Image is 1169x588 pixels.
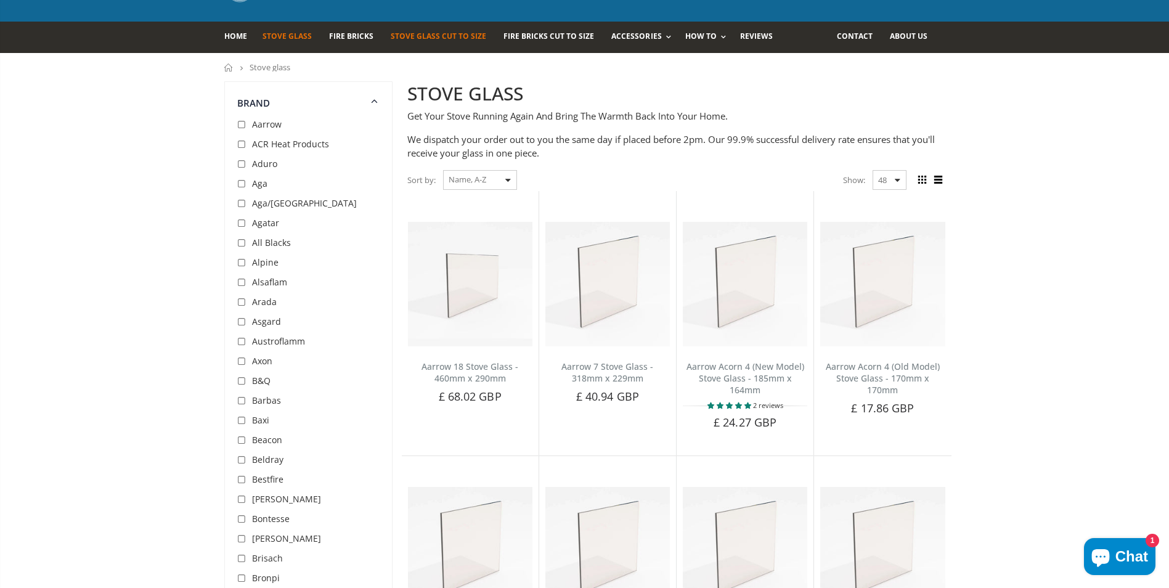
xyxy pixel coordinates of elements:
span: Aga [252,178,267,189]
a: Reviews [740,22,782,53]
span: Alpine [252,256,279,268]
span: Bronpi [252,572,280,584]
span: £ 40.94 GBP [576,389,639,404]
span: About us [890,31,927,41]
a: Home [224,63,234,71]
span: £ 68.02 GBP [439,389,502,404]
a: Aarrow 18 Stove Glass - 460mm x 290mm [422,361,518,384]
img: Aarrow Acorn 4 Old Model Stove Glass [820,222,945,346]
span: £ 17.86 GBP [851,401,914,415]
a: Home [224,22,256,53]
span: Bontesse [252,513,290,525]
span: Stove glass [250,62,290,73]
span: Brisach [252,552,283,564]
a: Accessories [611,22,677,53]
span: [PERSON_NAME] [252,493,321,505]
span: Grid view [916,173,929,187]
span: Austroflamm [252,335,305,347]
span: Contact [837,31,873,41]
span: Asgard [252,316,281,327]
span: Fire Bricks Cut To Size [503,31,594,41]
span: Baxi [252,414,269,426]
span: Reviews [740,31,773,41]
a: Fire Bricks Cut To Size [503,22,603,53]
span: Beacon [252,434,282,446]
span: £ 24.27 GBP [714,415,776,430]
img: Aarrow 7 Stove Glass [545,222,670,346]
inbox-online-store-chat: Shopify online store chat [1080,538,1159,578]
span: Accessories [611,31,661,41]
p: Get Your Stove Running Again And Bring The Warmth Back Into Your Home. [407,109,945,123]
span: Show: [843,170,865,190]
span: List view [932,173,945,187]
img: Aarrow Acorn 4 New Model Stove Glass [683,222,807,346]
a: Fire Bricks [329,22,383,53]
span: How To [685,31,717,41]
span: Aarrow [252,118,282,130]
a: Contact [837,22,882,53]
a: Aarrow Acorn 4 (Old Model) Stove Glass - 170mm x 170mm [826,361,940,396]
span: Aduro [252,158,277,169]
span: Stove Glass [263,31,312,41]
img: Aarrow 18 Stove Glass [408,222,532,346]
a: How To [685,22,732,53]
span: Aga/[GEOGRAPHIC_DATA] [252,197,357,209]
span: Axon [252,355,272,367]
span: All Blacks [252,237,291,248]
span: Sort by: [407,169,436,191]
span: 2 reviews [753,401,783,410]
span: Stove Glass Cut To Size [391,31,486,41]
span: Alsaflam [252,276,287,288]
a: Stove Glass Cut To Size [391,22,495,53]
span: Bestfire [252,473,283,485]
span: Arada [252,296,277,308]
span: B&Q [252,375,271,386]
a: Stove Glass [263,22,321,53]
span: Barbas [252,394,281,406]
span: ACR Heat Products [252,138,329,150]
a: About us [890,22,937,53]
h2: STOVE GLASS [407,81,945,107]
span: [PERSON_NAME] [252,533,321,544]
span: Beldray [252,454,283,465]
span: Brand [237,97,271,109]
span: 5.00 stars [707,401,753,410]
span: Home [224,31,247,41]
a: Aarrow 7 Stove Glass - 318mm x 229mm [561,361,653,384]
p: We dispatch your order out to you the same day if placed before 2pm. Our 99.9% successful deliver... [407,133,945,160]
span: Fire Bricks [329,31,373,41]
a: Aarrow Acorn 4 (New Model) Stove Glass - 185mm x 164mm [686,361,804,396]
span: Agatar [252,217,279,229]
